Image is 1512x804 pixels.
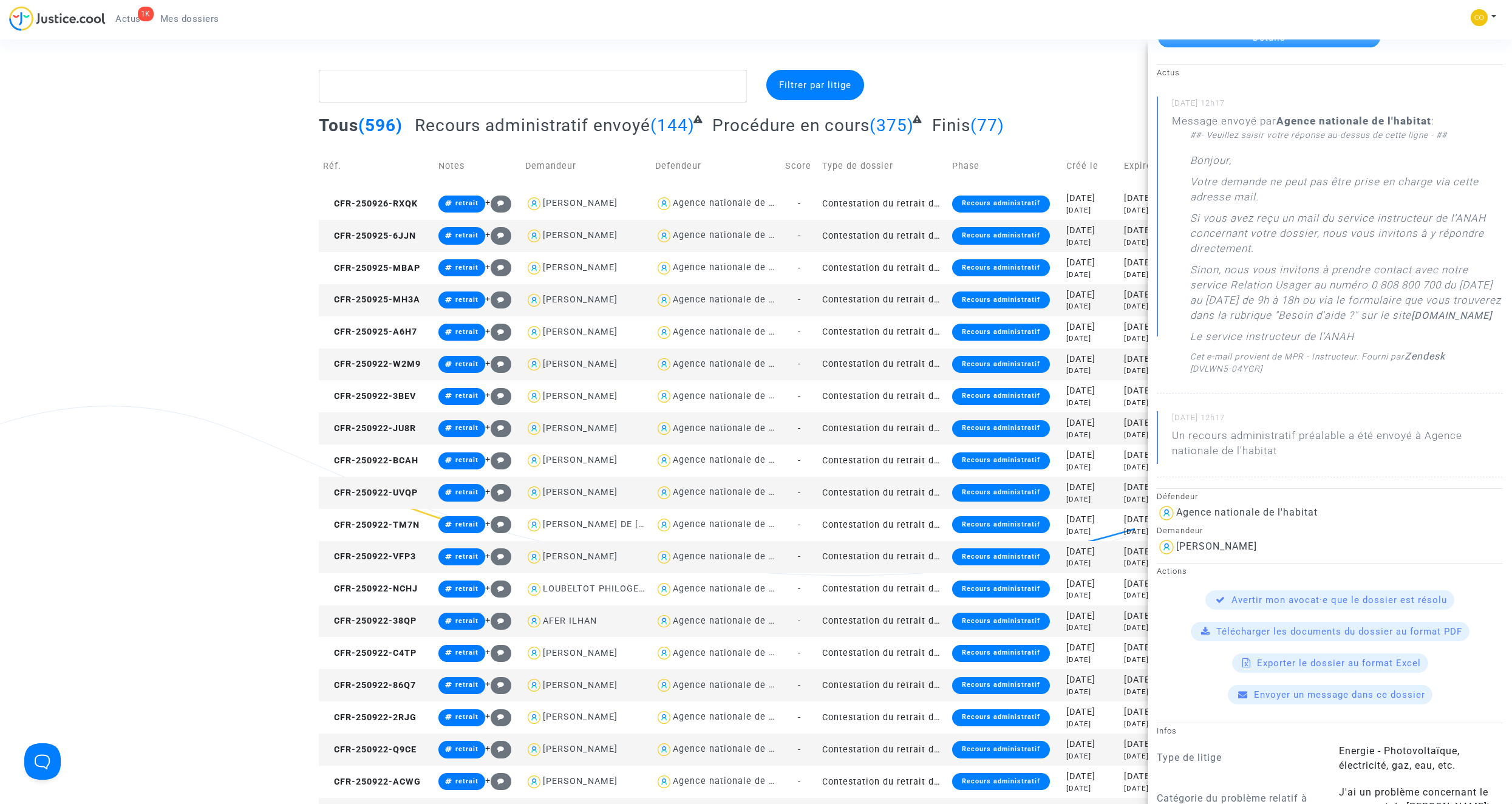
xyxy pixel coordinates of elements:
[455,585,478,593] span: retrait
[151,10,229,28] a: Mes dossiers
[485,390,511,400] span: +
[1471,9,1488,26] img: 5a13cfc393247f09c958b2f13390bacc
[655,291,673,309] img: icon-user.svg
[798,263,801,273] span: -
[818,669,948,701] td: Contestation du retrait de [PERSON_NAME] par l'ANAH (mandataire)
[1066,449,1115,462] div: [DATE]
[1124,256,1167,270] div: [DATE]
[1157,726,1177,735] small: Infos
[525,291,543,309] img: icon-user.svg
[1066,610,1115,623] div: [DATE]
[1124,494,1167,505] div: [DATE]
[1124,192,1167,205] div: [DATE]
[1066,353,1115,366] div: [DATE]
[525,581,543,598] img: icon-user.svg
[455,424,478,432] span: retrait
[1066,673,1115,687] div: [DATE]
[1124,366,1167,376] div: [DATE]
[455,456,478,464] span: retrait
[1157,526,1203,535] small: Demandeur
[655,613,673,630] img: icon-user.svg
[1124,205,1167,216] div: [DATE]
[323,551,416,562] span: CFR-250922-VFP3
[655,452,673,469] img: icon-user.svg
[543,487,618,497] div: [PERSON_NAME]
[673,680,806,690] div: Agence nationale de l'habitat
[1124,590,1167,601] div: [DATE]
[655,581,673,598] img: icon-user.svg
[779,80,851,90] span: Filtrer par litige
[932,115,970,135] span: Finis
[1124,398,1167,408] div: [DATE]
[818,637,948,669] td: Contestation du retrait de [PERSON_NAME] par l'ANAH (mandataire)
[673,327,806,337] div: Agence nationale de l'habitat
[1190,364,1262,373] span: [DVLWN5-04YGR]
[798,520,801,530] span: -
[673,295,806,305] div: Agence nationale de l'habitat
[543,327,618,337] div: [PERSON_NAME]
[818,145,948,188] td: Type de dossier
[1066,205,1115,216] div: [DATE]
[485,326,511,336] span: +
[673,198,806,208] div: Agence nationale de l'habitat
[1124,545,1167,559] div: [DATE]
[1124,577,1167,591] div: [DATE]
[455,681,478,689] span: retrait
[525,548,543,566] img: icon-user.svg
[1124,738,1167,751] div: [DATE]
[543,455,618,465] div: [PERSON_NAME]
[1190,350,1503,363] div: Cet e-mail provient de MPR - Instructeur. Fourni par
[1066,577,1115,591] div: [DATE]
[673,262,806,273] div: Agence nationale de l'habitat
[1411,310,1492,321] a: [DOMAIN_NAME]
[673,455,806,465] div: Agence nationale de l'habitat
[543,551,618,562] div: [PERSON_NAME]
[798,616,801,626] span: -
[485,294,511,304] span: +
[323,199,418,209] span: CFR-250926-RXQK
[485,262,511,272] span: +
[543,198,618,208] div: [PERSON_NAME]
[1176,540,1257,552] div: [PERSON_NAME]
[543,519,710,530] div: [PERSON_NAME] DE [PERSON_NAME]
[525,613,543,630] img: icon-user.svg
[798,423,801,434] span: -
[1124,301,1167,312] div: [DATE]
[655,227,673,245] img: icon-user.svg
[798,584,801,594] span: -
[543,584,651,594] div: LOUBELTOT PHILOGENE
[818,252,948,284] td: Contestation du retrait de [PERSON_NAME] par l'ANAH (mandataire)
[1124,719,1167,729] div: [DATE]
[455,328,478,336] span: retrait
[323,423,416,434] span: CFR-250922-JU8R
[323,359,421,369] span: CFR-250922-W2M9
[673,616,806,626] div: Agence nationale de l'habitat
[1190,174,1503,211] p: Votre demande ne peut pas être prise en charge via cette adresse mail.
[970,115,1004,135] span: (77)
[1066,256,1115,270] div: [DATE]
[1066,687,1115,697] div: [DATE]
[798,295,801,305] span: -
[1124,430,1167,440] div: [DATE]
[1190,129,1503,141] div: ##- Veuillez saisir votre réponse au-dessus de cette ligne - ##
[818,412,948,445] td: Contestation du retrait de [PERSON_NAME] par l'ANAH (mandataire)
[1231,594,1447,605] span: Avertir mon avocat·e que le dossier est résolu
[525,644,543,662] img: icon-user.svg
[455,520,478,528] span: retrait
[1066,655,1115,665] div: [DATE]
[1124,673,1167,687] div: [DATE]
[655,644,673,662] img: icon-user.svg
[948,145,1062,188] td: Phase
[655,420,673,437] img: icon-user.svg
[543,262,618,273] div: [PERSON_NAME]
[1190,211,1503,262] p: Si vous avez reçu un mail du service instructeur de l’ANAH concernant votre dossier, nous vous in...
[798,199,801,209] span: -
[521,145,651,188] td: Demandeur
[323,584,418,594] span: CFR-250922-NCHJ
[1066,398,1115,408] div: [DATE]
[1066,641,1115,655] div: [DATE]
[1066,590,1115,601] div: [DATE]
[798,680,801,690] span: -
[485,454,511,465] span: +
[1066,288,1115,302] div: [DATE]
